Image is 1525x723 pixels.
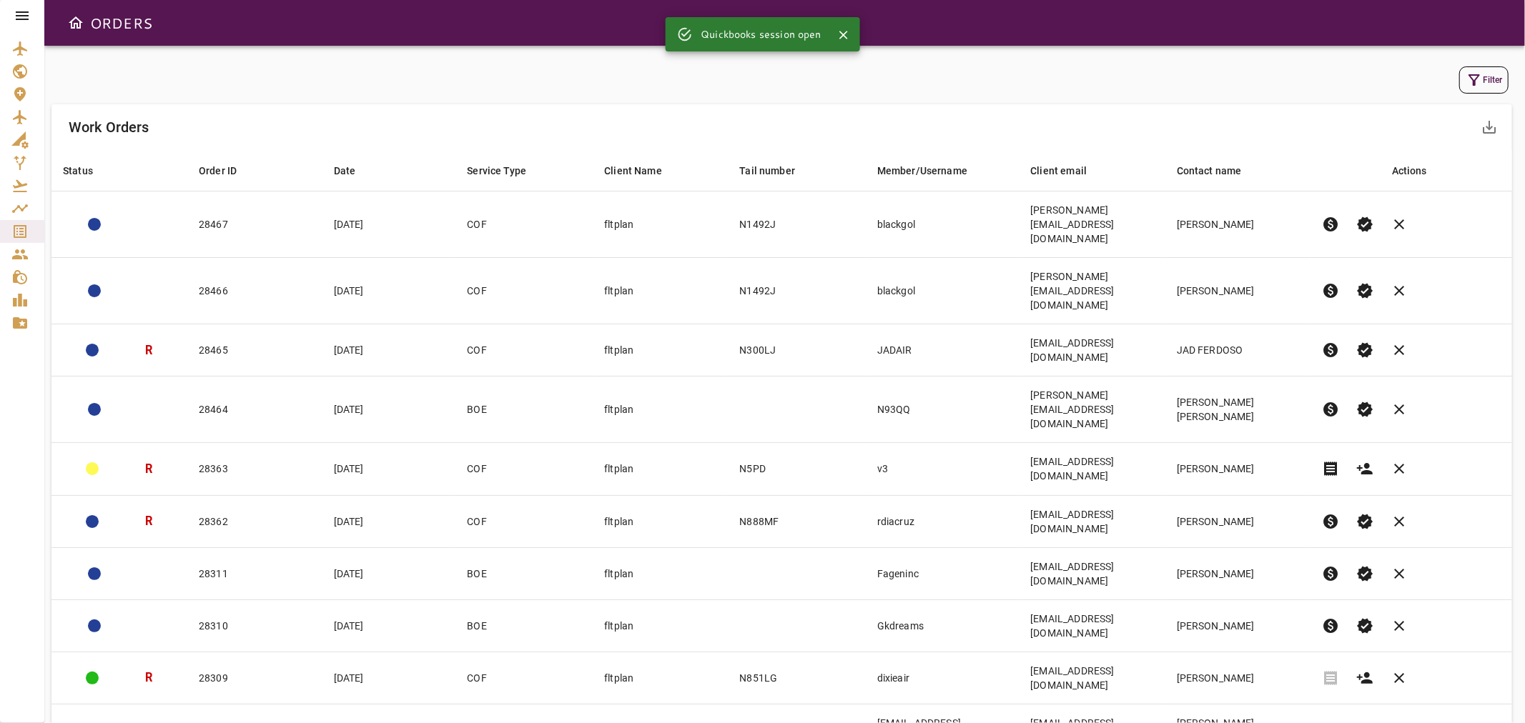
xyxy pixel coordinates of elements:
td: fltplan [593,324,728,377]
div: ACTION REQUIRED [88,218,101,231]
button: Set Permit Ready [1348,333,1382,367]
span: verified [1356,216,1373,233]
div: Quickbooks session open [701,21,821,47]
td: COF [455,191,593,258]
span: clear [1391,669,1408,687]
td: [EMAIL_ADDRESS][DOMAIN_NAME] [1019,599,1165,652]
td: N300LJ [728,324,865,377]
td: BOE [455,547,593,599]
td: [DATE] [322,652,456,704]
button: Cancel order [1382,609,1416,643]
td: [EMAIL_ADDRESS][DOMAIN_NAME] [1019,495,1165,547]
h3: R [145,669,152,686]
span: paid [1322,341,1339,359]
span: clear [1391,341,1408,359]
td: N1492J [728,258,865,324]
span: paid [1322,216,1339,233]
button: Pre-Invoice order [1313,392,1348,427]
td: BOE [455,599,593,652]
td: [DATE] [322,324,456,377]
button: Filter [1459,66,1509,94]
td: 28464 [187,377,322,443]
td: [EMAIL_ADDRESS][DOMAIN_NAME] [1019,652,1165,704]
span: clear [1391,282,1408,299]
button: Open drawer [61,9,90,37]
td: N888MF [728,495,865,547]
button: Create customer [1348,452,1382,486]
td: 28467 [187,191,322,258]
span: clear [1391,216,1408,233]
button: Cancel order [1382,504,1416,539]
span: verified [1356,401,1373,418]
td: blackgol [866,258,1020,324]
button: Cancel order [1382,557,1416,591]
div: Contact name [1177,162,1242,179]
td: fltplan [593,495,728,547]
td: 28466 [187,258,322,324]
span: Client Name [604,162,681,179]
button: Set Permit Ready [1348,557,1382,591]
span: Client email [1030,162,1105,179]
h3: R [145,513,152,529]
span: receipt [1322,460,1339,477]
button: Pre-Invoice order [1313,609,1348,643]
td: fltplan [593,191,728,258]
h3: R [145,342,152,359]
td: BOE [455,377,593,443]
td: 28310 [187,599,322,652]
td: JADAIR [866,324,1020,377]
button: Cancel order [1382,333,1416,367]
button: Pre-Invoice order [1313,504,1348,539]
button: Set Permit Ready [1348,609,1382,643]
td: [PERSON_NAME] [1165,495,1310,547]
td: COF [455,652,593,704]
td: [PERSON_NAME] [1165,191,1310,258]
span: clear [1391,565,1408,582]
button: Pre-Invoice order [1313,274,1348,308]
td: 28309 [187,652,322,704]
td: [PERSON_NAME] [PERSON_NAME] [1165,377,1310,443]
button: Cancel order [1382,207,1416,241]
span: Order ID [199,162,255,179]
div: Member/Username [877,162,967,179]
span: Service Type [467,162,545,179]
span: clear [1391,401,1408,418]
td: N93QQ [866,377,1020,443]
span: verified [1356,513,1373,530]
div: Status [63,162,93,179]
td: fltplan [593,547,728,599]
td: [DATE] [322,495,456,547]
td: [DATE] [322,377,456,443]
td: N1492J [728,191,865,258]
td: [PERSON_NAME] [1165,652,1310,704]
div: ACTION REQUIRED [88,403,101,416]
td: COF [455,443,593,495]
td: Fageninc [866,547,1020,599]
div: Service Type [467,162,526,179]
td: [PERSON_NAME][EMAIL_ADDRESS][DOMAIN_NAME] [1019,191,1165,258]
div: Order ID [199,162,237,179]
button: Pre-Invoice order [1313,207,1348,241]
span: paid [1322,401,1339,418]
td: [PERSON_NAME] [1165,443,1310,495]
td: COF [455,324,593,377]
td: 28363 [187,443,322,495]
td: JAD FERDOSO [1165,324,1310,377]
td: [DATE] [322,599,456,652]
button: Set Permit Ready [1348,504,1382,539]
div: COMPLETED [86,672,99,684]
button: Cancel order [1382,452,1416,486]
button: Cancel order [1382,392,1416,427]
td: COF [455,495,593,547]
span: Tail number [739,162,814,179]
td: 28362 [187,495,322,547]
td: [EMAIL_ADDRESS][DOMAIN_NAME] [1019,443,1165,495]
h6: Work Orders [69,116,149,139]
td: N851LG [728,652,865,704]
span: Member/Username [877,162,986,179]
td: [PERSON_NAME] [1165,547,1310,599]
span: clear [1391,617,1408,634]
td: dixieair [866,652,1020,704]
td: COF [455,258,593,324]
span: paid [1322,617,1339,634]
